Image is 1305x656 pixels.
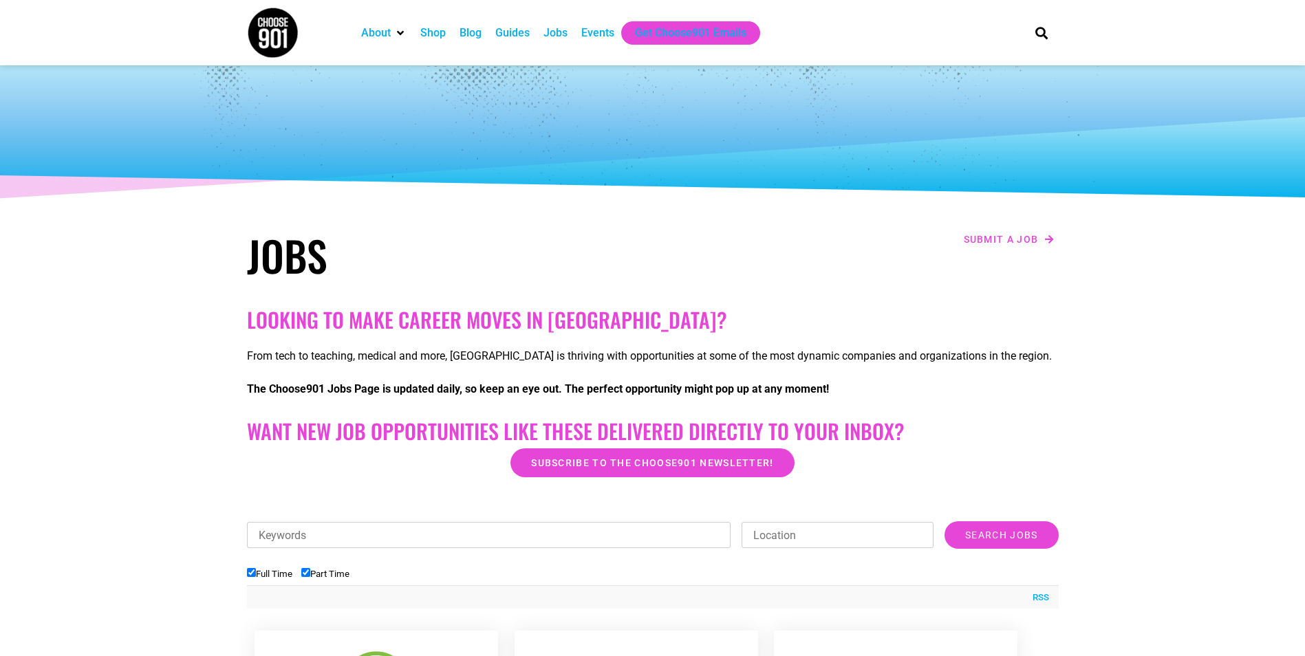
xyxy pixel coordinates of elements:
[1026,591,1049,604] a: RSS
[495,25,530,41] a: Guides
[420,25,446,41] a: Shop
[581,25,614,41] a: Events
[247,382,829,395] strong: The Choose901 Jobs Page is updated daily, so keep an eye out. The perfect opportunity might pop u...
[531,458,773,468] span: Subscribe to the Choose901 newsletter!
[964,234,1039,244] span: Submit a job
[247,230,646,280] h1: Jobs
[510,448,794,477] a: Subscribe to the Choose901 newsletter!
[945,521,1058,549] input: Search Jobs
[742,522,934,548] input: Location
[354,21,1012,45] nav: Main nav
[635,25,746,41] a: Get Choose901 Emails
[960,230,1059,248] a: Submit a job
[301,569,349,579] label: Part Time
[361,25,391,41] a: About
[247,569,292,579] label: Full Time
[247,348,1059,364] p: From tech to teaching, medical and more, [GEOGRAPHIC_DATA] is thriving with opportunities at some...
[460,25,482,41] a: Blog
[247,419,1059,444] h2: Want New Job Opportunities like these Delivered Directly to your Inbox?
[543,25,568,41] a: Jobs
[1030,21,1053,44] div: Search
[354,21,413,45] div: About
[247,307,1059,332] h2: Looking to make career moves in [GEOGRAPHIC_DATA]?
[247,522,731,548] input: Keywords
[301,568,310,577] input: Part Time
[247,568,256,577] input: Full Time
